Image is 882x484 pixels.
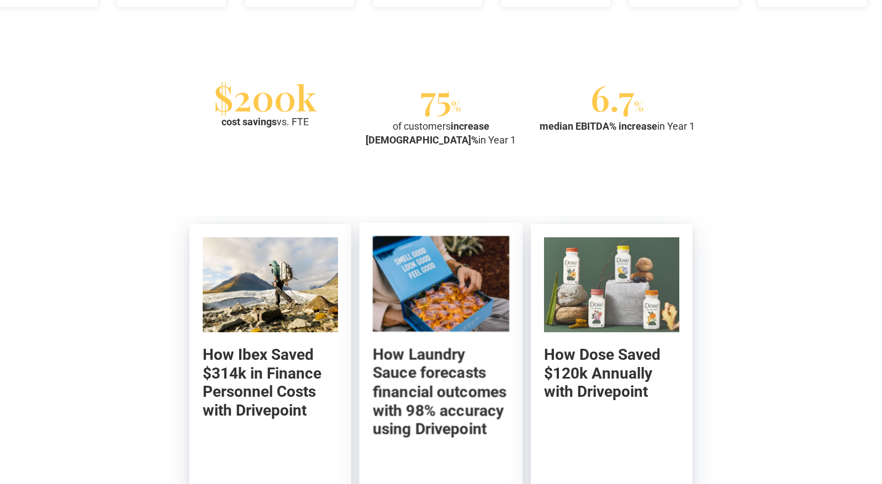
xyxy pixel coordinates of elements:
h5: How Dose Saved $120k Annually with Drivepoint [544,345,679,401]
img: How Dose Saved $120k Annually with Drivepoint [544,237,679,332]
img: How Laundry Sauce forecasts financial outcomes with 98% accuracy using Drivepoint [373,236,509,332]
div: $200k [214,84,316,110]
iframe: Chat Widget [683,343,882,484]
span: 75 [420,73,451,120]
h5: How Laundry Sauce forecasts financial outcomes with 98% accuracy using Drivepoint [373,345,509,439]
span: % [451,97,461,115]
span: % [634,97,644,115]
div: in Year 1 [540,119,695,133]
strong: median EBITDA% increase [540,120,657,132]
h5: How Ibex Saved $314k in Finance Personnel Costs with Drivepoint [203,345,338,419]
div: vs. FTE [221,115,309,129]
img: How Ibex Saved $314k in Finance Personnel Costs with Drivepoint [203,237,338,332]
div: of customers in Year 1 [357,119,525,147]
strong: cost savings [221,116,277,127]
span: 6.7 [590,73,634,120]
